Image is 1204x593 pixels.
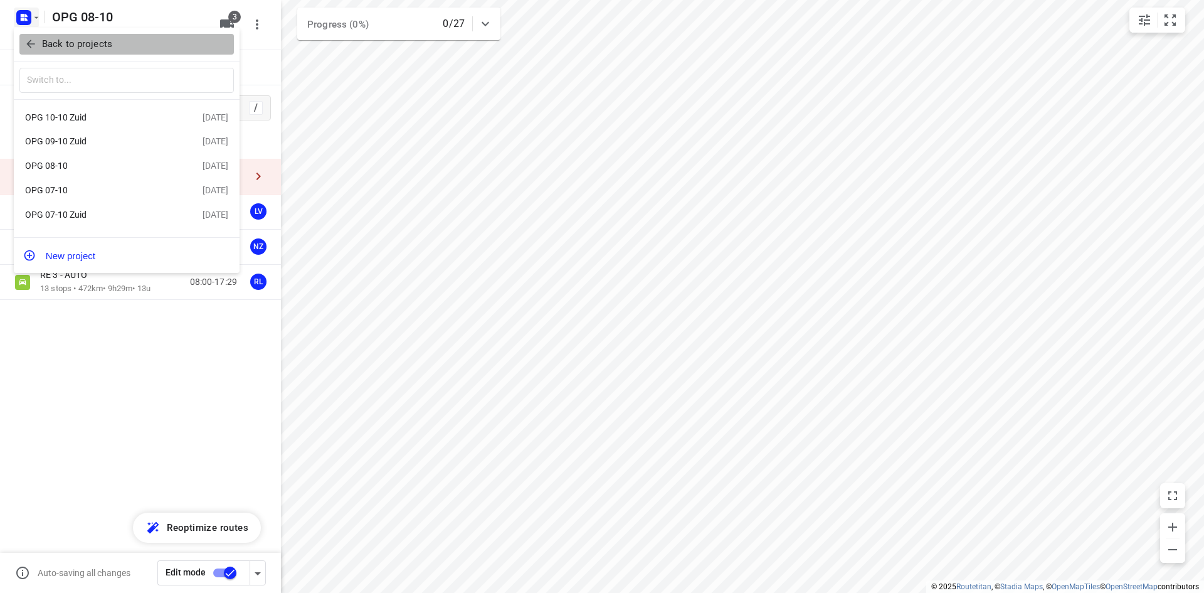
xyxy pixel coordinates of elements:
div: [DATE] [203,185,228,195]
p: Back to projects [42,37,112,51]
div: OPG 10-10 Zuid[DATE] [14,105,240,129]
div: OPG 07-10 Zuid [25,210,169,220]
div: OPG 07-10[DATE] [14,178,240,203]
div: [DATE] [203,210,228,220]
div: OPG 08-10[DATE] [14,154,240,178]
div: OPG 10-10 Zuid [25,112,169,122]
div: OPG 08-10 [25,161,169,171]
div: [DATE] [203,112,228,122]
div: [DATE] [203,136,228,146]
input: Switch to... [19,68,234,93]
div: OPG 07-10 [25,185,169,195]
button: New project [14,243,240,268]
div: [DATE] [203,161,228,171]
div: OPG 09-10 Zuid[DATE] [14,129,240,154]
div: OPG 09-10 Zuid [25,136,169,146]
button: Back to projects [19,34,234,55]
div: OPG 07-10 Zuid[DATE] [14,203,240,227]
